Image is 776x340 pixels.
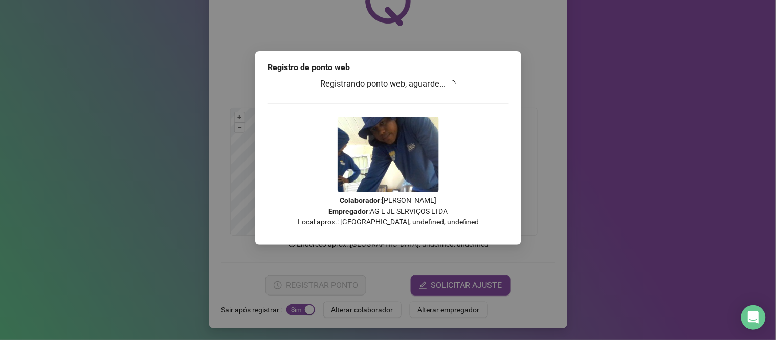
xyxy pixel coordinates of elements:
strong: Colaborador [340,196,380,205]
h3: Registrando ponto web, aguarde... [268,78,509,91]
div: Open Intercom Messenger [741,305,766,330]
p: : [PERSON_NAME] : AG E JL SERVIÇOS LTDA Local aprox.: [GEOGRAPHIC_DATA], undefined, undefined [268,195,509,228]
strong: Empregador [328,207,368,215]
img: 2Q== [338,117,439,192]
div: Registro de ponto web [268,61,509,74]
span: loading [448,80,456,88]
